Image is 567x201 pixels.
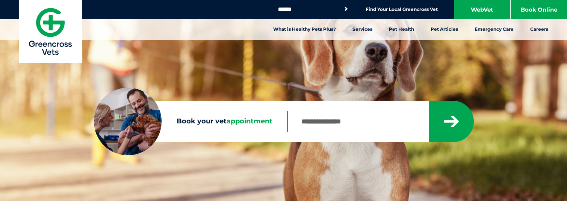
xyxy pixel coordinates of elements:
[342,5,350,13] button: Search
[344,19,381,40] a: Services
[366,6,438,12] a: Find Your Local Greencross Vet
[422,19,466,40] a: Pet Articles
[522,19,556,40] a: Careers
[227,117,272,125] span: appointment
[265,19,344,40] a: What is Healthy Pets Plus?
[94,116,287,127] label: Book your vet
[466,19,522,40] a: Emergency Care
[381,19,422,40] a: Pet Health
